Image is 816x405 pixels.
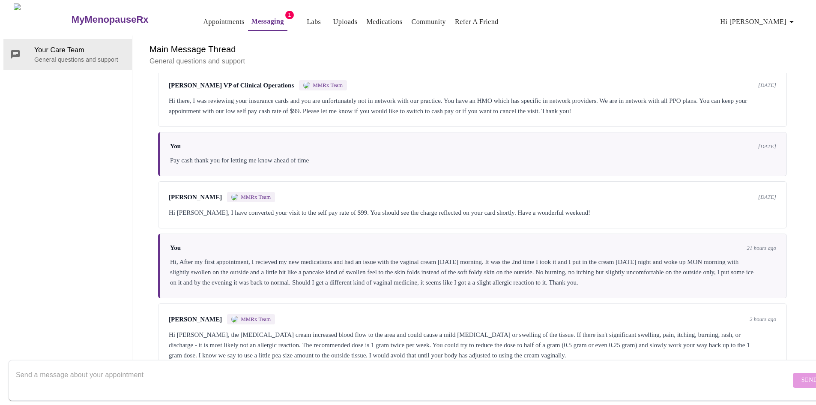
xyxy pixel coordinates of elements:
div: Hi [PERSON_NAME], I have converted your visit to the self pay rate of $99. You should see the cha... [169,207,776,218]
span: You [170,244,181,252]
img: MyMenopauseRx Logo [14,3,70,36]
button: Refer a Friend [451,13,502,30]
span: [PERSON_NAME] VP of Clinical Operations [169,82,294,89]
button: Messaging [248,13,287,31]
div: Hi there, I was reviewing your insurance cards and you are unfortunately not in network with our ... [169,96,776,116]
a: Messaging [251,15,284,27]
span: MMRx Team [241,316,271,323]
textarea: Send a message about your appointment [16,366,791,394]
a: Labs [307,16,321,28]
span: [PERSON_NAME] [169,194,222,201]
span: [DATE] [758,194,776,201]
span: Hi [PERSON_NAME] [720,16,797,28]
span: MMRx Team [241,194,271,201]
div: Hi [PERSON_NAME], the [MEDICAL_DATA] cream increased blood flow to the area and could cause a mil... [169,330,776,360]
div: Pay cash thank you for letting me know ahead of time [170,155,776,165]
a: Community [412,16,446,28]
button: Labs [300,13,328,30]
button: Community [408,13,450,30]
a: Medications [366,16,402,28]
span: Your Care Team [34,45,125,55]
img: MMRX [231,194,238,201]
span: [DATE] [758,82,776,89]
span: 1 [285,11,294,19]
button: Hi [PERSON_NAME] [717,13,800,30]
span: [PERSON_NAME] [169,316,222,323]
a: MyMenopauseRx [70,5,182,35]
h3: MyMenopauseRx [72,14,149,25]
button: Appointments [200,13,248,30]
div: Hi, After my first appointment, I recieved my new medications and had an issue with the vaginal c... [170,257,776,288]
h6: Main Message Thread [149,42,795,56]
span: 2 hours ago [750,316,776,323]
button: Uploads [330,13,361,30]
a: Uploads [333,16,358,28]
span: 21 hours ago [747,245,776,252]
a: Refer a Friend [455,16,499,28]
img: MMRX [231,316,238,323]
a: Appointments [203,16,245,28]
span: MMRx Team [313,82,343,89]
div: Your Care TeamGeneral questions and support [3,39,132,70]
p: General questions and support [149,56,795,66]
span: [DATE] [758,143,776,150]
p: General questions and support [34,55,125,64]
img: MMRX [303,82,310,89]
span: You [170,143,181,150]
button: Medications [363,13,406,30]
